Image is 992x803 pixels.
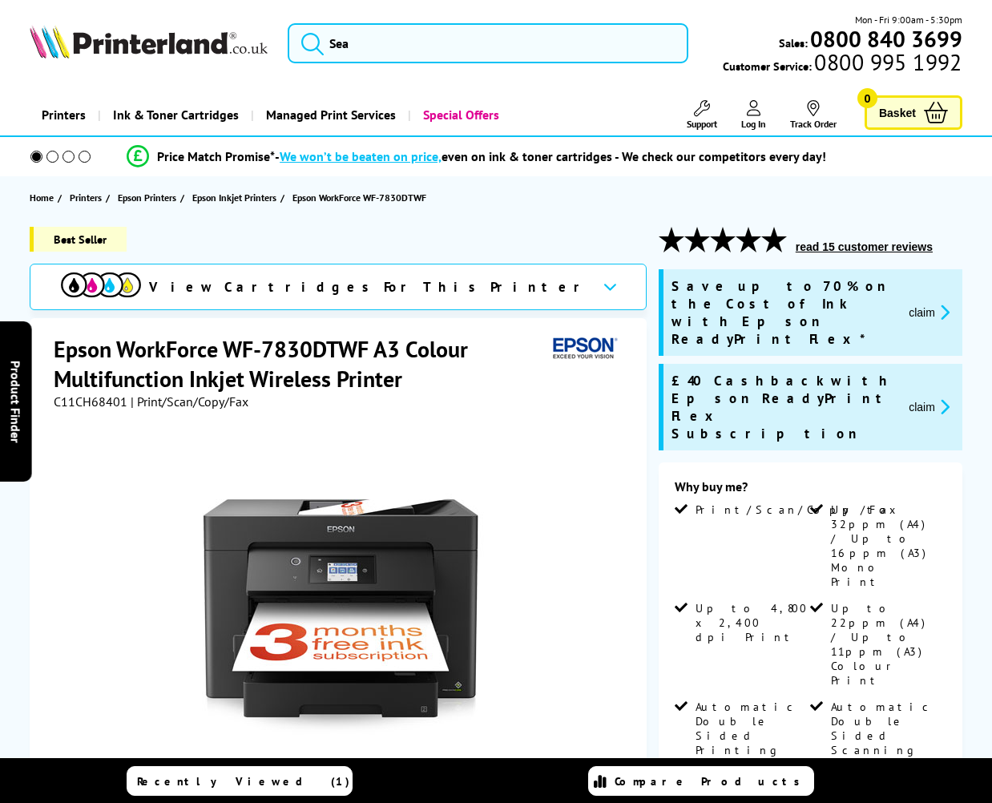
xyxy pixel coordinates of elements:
[118,189,180,206] a: Epson Printers
[790,100,837,130] a: Track Order
[275,148,826,164] div: - even on ink & toner cartridges - We check our competitors every day!
[741,100,766,130] a: Log In
[904,397,954,416] button: promo-description
[855,12,962,27] span: Mon - Fri 9:00am - 5:30pm
[30,25,268,62] a: Printerland Logo
[30,189,54,206] span: Home
[671,372,896,442] span: £40 Cashback with Epson ReadyPrint Flex Subscription
[696,502,901,517] span: Print/Scan/Copy/Fax
[192,189,280,206] a: Epson Inkjet Printers
[192,189,276,206] span: Epson Inkjet Printers
[288,23,688,63] input: Sea
[183,442,497,756] img: Epson WorkForce WF-7830DTWF
[696,700,808,757] span: Automatic Double Sided Printing
[791,240,938,254] button: read 15 customer reviews
[118,189,176,206] span: Epson Printers
[857,88,877,108] span: 0
[280,148,442,164] span: We won’t be beaten on price,
[696,601,808,644] span: Up to 4,800 x 2,400 dpi Print
[615,774,809,789] span: Compare Products
[137,774,350,789] span: Recently Viewed (1)
[127,766,353,796] a: Recently Viewed (1)
[131,393,248,410] span: | Print/Scan/Copy/Fax
[865,95,962,130] a: Basket 0
[30,25,268,59] img: Printerland Logo
[904,303,954,321] button: promo-description
[30,227,127,252] span: Best Seller
[546,334,620,364] img: Epson
[54,334,546,393] h1: Epson WorkForce WF-7830DTWF A3 Colour Multifunction Inkjet Wireless Printer
[70,189,106,206] a: Printers
[723,54,962,74] span: Customer Service:
[831,700,943,757] span: Automatic Double Sided Scanning
[588,766,814,796] a: Compare Products
[8,143,945,171] li: modal_Promise
[779,35,808,50] span: Sales:
[808,31,962,46] a: 0800 840 3699
[113,95,239,135] span: Ink & Toner Cartridges
[741,118,766,130] span: Log In
[810,24,962,54] b: 0800 840 3699
[292,192,426,204] span: Epson WorkForce WF-7830DTWF
[30,189,58,206] a: Home
[687,118,717,130] span: Support
[671,277,896,348] span: Save up to 70% on the Cost of Ink with Epson ReadyPrint Flex*
[675,478,946,502] div: Why buy me?
[8,361,24,443] span: Product Finder
[30,95,98,135] a: Printers
[149,278,590,296] span: View Cartridges For This Printer
[98,95,251,135] a: Ink & Toner Cartridges
[812,54,962,70] span: 0800 995 1992
[54,393,127,410] span: C11CH68401
[157,148,275,164] span: Price Match Promise*
[831,601,943,688] span: Up to 22ppm (A4) / Up to 11ppm (A3) Colour Print
[408,95,511,135] a: Special Offers
[879,102,916,123] span: Basket
[70,189,102,206] span: Printers
[831,502,943,589] span: Up to 32ppm (A4) / Up to 16ppm (A3) Mono Print
[251,95,408,135] a: Managed Print Services
[687,100,717,130] a: Support
[61,272,141,297] img: cmyk-icon.svg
